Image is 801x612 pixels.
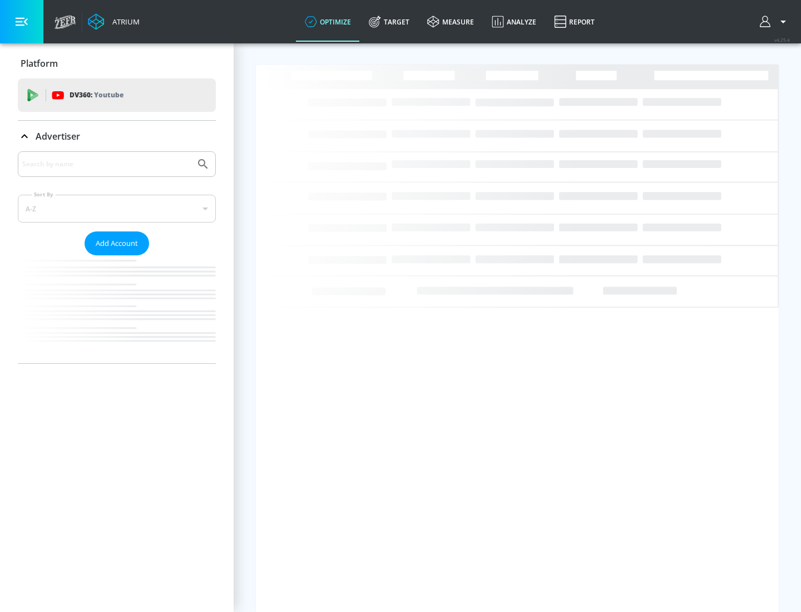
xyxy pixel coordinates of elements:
[483,2,545,42] a: Analyze
[18,78,216,112] div: DV360: Youtube
[70,89,123,101] p: DV360:
[21,57,58,70] p: Platform
[18,48,216,79] div: Platform
[18,195,216,223] div: A-Z
[88,13,140,30] a: Atrium
[18,255,216,363] nav: list of Advertiser
[94,89,123,101] p: Youtube
[96,237,138,250] span: Add Account
[18,121,216,152] div: Advertiser
[296,2,360,42] a: optimize
[774,37,790,43] span: v 4.25.4
[32,191,56,198] label: Sort By
[85,231,149,255] button: Add Account
[545,2,604,42] a: Report
[418,2,483,42] a: measure
[22,157,191,171] input: Search by name
[108,17,140,27] div: Atrium
[360,2,418,42] a: Target
[18,151,216,363] div: Advertiser
[36,130,80,142] p: Advertiser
